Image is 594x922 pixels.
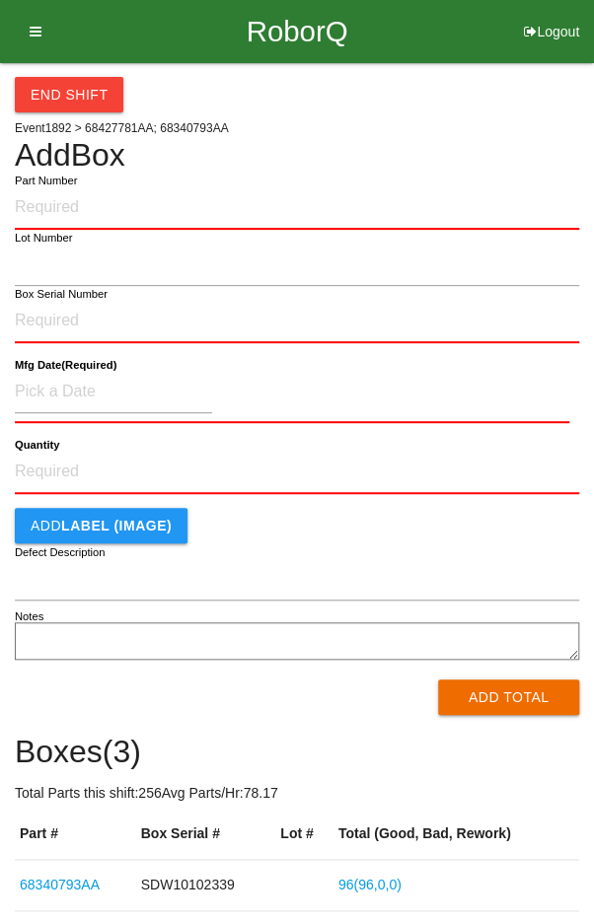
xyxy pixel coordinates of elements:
[334,809,579,860] th: Total (Good, Bad, Rework)
[15,138,579,173] h4: Add Box
[275,809,334,860] th: Lot #
[15,300,579,343] input: Required
[338,877,402,892] a: 96(96,0,0)
[15,359,116,372] b: Mfg Date (Required)
[15,508,187,543] button: AddLABEL (IMAGE)
[15,809,136,860] th: Part #
[15,735,579,769] h4: Boxes ( 3 )
[15,451,579,494] input: Required
[15,371,212,413] input: Pick a Date
[20,877,100,892] a: 68340793AA
[15,783,579,804] p: Total Parts this shift: 256 Avg Parts/Hr: 78.17
[136,809,276,860] th: Box Serial #
[15,230,73,247] label: Lot Number
[61,518,172,533] b: LABEL (IMAGE)
[15,286,108,303] label: Box Serial Number
[136,860,276,911] td: SDW10102339
[15,608,43,625] label: Notes
[15,121,229,135] span: Event 1892 > 68427781AA; 68340793AA
[15,77,123,112] button: End Shift
[15,544,106,561] label: Defect Description
[15,173,77,189] label: Part Number
[438,679,579,715] button: Add Total
[15,186,579,230] input: Required
[15,439,59,452] b: Quantity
